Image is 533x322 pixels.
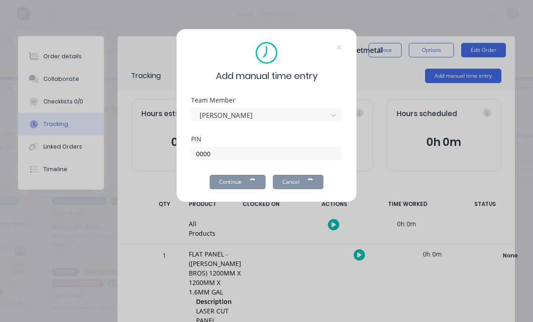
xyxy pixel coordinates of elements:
[191,97,342,103] div: Team Member
[210,175,266,189] button: Continue
[273,175,323,189] button: Cancel
[191,147,342,160] input: Enter PIN
[216,69,318,83] span: Add manual time entry
[191,136,342,142] div: PIN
